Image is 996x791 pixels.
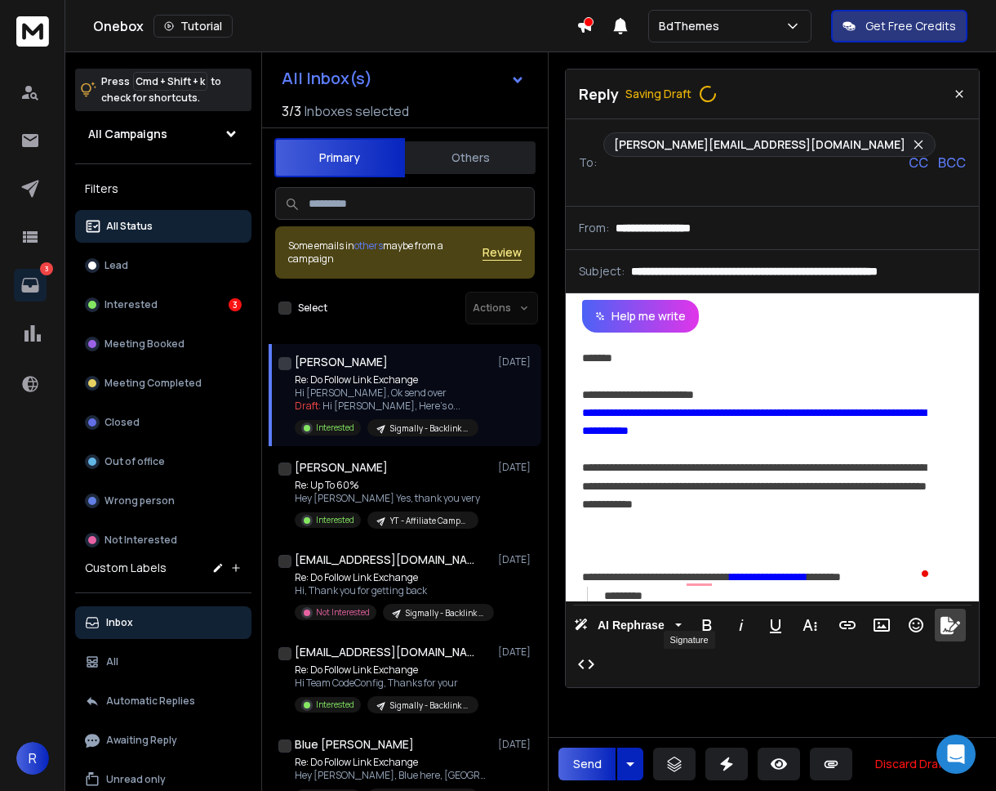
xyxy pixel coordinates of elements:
p: Hey [PERSON_NAME], Blue here, [GEOGRAPHIC_DATA] [295,769,491,782]
p: [DATE] [498,355,535,369]
p: Unread only [106,773,166,786]
button: All Inbox(s) [269,62,538,95]
button: Closed [75,406,251,439]
div: To enrich screen reader interactions, please activate Accessibility in Grammarly extension settings [566,333,979,601]
div: Some emails in maybe from a campaign [288,239,482,266]
span: Cmd + Shift + k [133,72,207,91]
span: Saving Draft [625,84,721,104]
h1: [EMAIL_ADDRESS][DOMAIN_NAME] [295,644,474,660]
p: Not Interested [316,606,370,619]
p: Re: Up To 60% [295,479,480,492]
p: Wrong person [104,494,175,507]
span: others [354,239,383,252]
button: Help me write [582,300,699,333]
h3: Inboxes selected [305,101,409,121]
p: Subject: [579,263,625,279]
p: To: [579,154,597,171]
p: Re: Do Follow Link Exchange [295,664,478,677]
p: Automatic Replies [106,695,195,708]
p: Closed [104,416,140,429]
p: Lead [104,259,128,272]
p: From: [579,220,609,236]
button: All Status [75,210,251,243]
p: Interested [316,699,354,711]
button: All Campaigns [75,118,251,150]
p: [PERSON_NAME][EMAIL_ADDRESS][DOMAIN_NAME] [614,136,905,153]
button: R [16,742,49,775]
p: BCC [938,153,966,172]
p: Meeting Completed [104,377,202,390]
button: Automatic Replies [75,685,251,717]
label: Select [298,302,327,315]
p: [DATE] [498,553,535,566]
p: Press to check for shortcuts. [101,74,221,106]
div: Onebox [93,15,576,38]
p: Interested [316,514,354,526]
button: Send [558,748,616,780]
button: Not Interested [75,524,251,556]
h1: [EMAIL_ADDRESS][DOMAIN_NAME] [295,552,474,568]
div: Signature [664,631,715,649]
h1: [PERSON_NAME] [295,354,388,370]
p: Not Interested [104,534,177,547]
p: Re: Do Follow Link Exchange [295,571,491,584]
button: Awaiting Reply [75,724,251,757]
p: Sigmally - Backlink Partnership Collab [390,422,469,435]
p: All [106,655,118,668]
p: Hey [PERSON_NAME] Yes, thank you very [295,492,480,505]
span: Draft: [295,399,321,413]
button: Review [482,244,522,261]
p: CC [909,153,928,172]
p: Out of office [104,455,165,468]
button: Tutorial [153,15,233,38]
button: All [75,646,251,678]
h3: Custom Labels [85,560,167,576]
button: Out of office [75,445,251,478]
p: Inbox [106,616,133,629]
button: Insert Image (⌘P) [866,609,897,641]
p: Hi, Thank you for getting back [295,584,491,597]
div: Open Intercom Messenger [936,735,976,774]
a: 3 [14,269,47,302]
p: Get Free Credits [865,18,956,34]
p: [DATE] [498,738,535,751]
p: Reply [579,83,619,105]
p: Re: Do Follow Link Exchange [295,756,491,769]
h1: Blue [PERSON_NAME] [295,736,414,753]
p: 3 [40,262,53,275]
button: Inbox [75,606,251,639]
p: Interested [316,422,354,434]
p: Hi Team CodeConfig, Thanks for your [295,677,478,690]
p: Interested [104,298,158,311]
button: Lead [75,249,251,282]
p: BdThemes [659,18,726,34]
button: Emoticons [900,609,932,641]
p: Re: Do Follow Link Exchange [295,373,478,387]
h1: [PERSON_NAME] [295,459,388,476]
span: AI Rephrase [594,619,668,632]
button: Insert Link (⌘K) [832,609,863,641]
button: Bold (⌘B) [691,609,723,641]
p: [DATE] [498,646,535,659]
p: Awaiting Reply [106,734,177,747]
button: Meeting Booked [75,328,251,360]
p: Meeting Booked [104,337,185,351]
button: AI Rephrase [571,609,685,641]
span: 3 / 3 [282,101,301,121]
p: Sigmally - Backlink Partnership Collab [406,607,484,619]
button: Underline (⌘U) [760,609,791,641]
button: Interested3 [75,288,251,321]
p: Hi [PERSON_NAME], Ok send over [295,387,478,400]
p: Sigmally - Backlink Partnership Collab [390,699,469,712]
button: Others [405,140,536,176]
h1: All Inbox(s) [282,70,372,87]
button: Primary [274,138,405,177]
button: Italic (⌘I) [726,609,757,641]
button: Get Free Credits [831,10,967,42]
p: YT - Affiliate Campaign 2025 Part -2 [390,515,469,527]
h1: All Campaigns [88,126,167,142]
div: 3 [229,298,242,311]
